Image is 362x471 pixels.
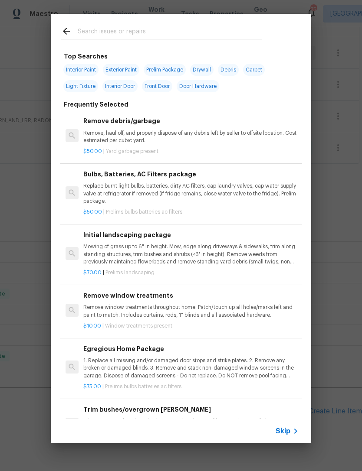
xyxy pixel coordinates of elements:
span: Debris [218,64,239,76]
h6: Top Searches [64,52,108,61]
p: 1. Replace all missing and/or damaged door stops and strike plates. 2. Remove any broken or damag... [83,357,299,379]
span: Prelims bulbs batteries ac filters [105,384,181,389]
h6: Initial landscaping package [83,230,299,240]
h6: Egregious Home Package [83,344,299,354]
span: Drywall [190,64,214,76]
span: Prelim Package [144,64,186,76]
span: Prelims landscaping [105,270,155,275]
span: $50.00 [83,209,102,214]
p: Trim overgrown hegdes & bushes around perimeter of home giving 12" of clearance. Properly dispose... [83,418,299,432]
span: Yard garbage present [106,149,158,154]
p: Replace burnt light bulbs, batteries, dirty AC filters, cap laundry valves, cap water supply valv... [83,182,299,205]
p: | [83,148,299,155]
p: | [83,322,299,330]
h6: Remove window treatments [83,291,299,300]
span: Carpet [243,64,265,76]
p: Remove window treatments throughout home. Patch/touch up all holes/marks left and paint to match.... [83,304,299,318]
p: Remove, haul off, and properly dispose of any debris left by seller to offsite location. Cost est... [83,130,299,144]
p: | [83,269,299,276]
p: Mowing of grass up to 6" in height. Mow, edge along driveways & sidewalks, trim along standing st... [83,243,299,265]
p: | [83,208,299,216]
span: $50.00 [83,149,102,154]
span: $10.00 [83,323,101,328]
span: Door Hardware [177,80,219,92]
h6: Frequently Selected [64,100,128,109]
span: Skip [276,427,290,435]
h6: Trim bushes/overgrown [PERSON_NAME] [83,405,299,414]
input: Search issues or repairs [78,26,262,39]
h6: Bulbs, Batteries, AC Filters package [83,169,299,179]
span: Light Fixture [63,80,98,92]
span: $70.00 [83,270,102,275]
span: Exterior Paint [103,64,139,76]
span: Window treatments present [105,323,172,328]
span: Prelims bulbs batteries ac filters [106,209,182,214]
span: Front Door [142,80,172,92]
span: Interior Paint [63,64,99,76]
h6: Remove debris/garbage [83,116,299,126]
p: | [83,383,299,390]
span: Interior Door [102,80,138,92]
span: $75.00 [83,384,101,389]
